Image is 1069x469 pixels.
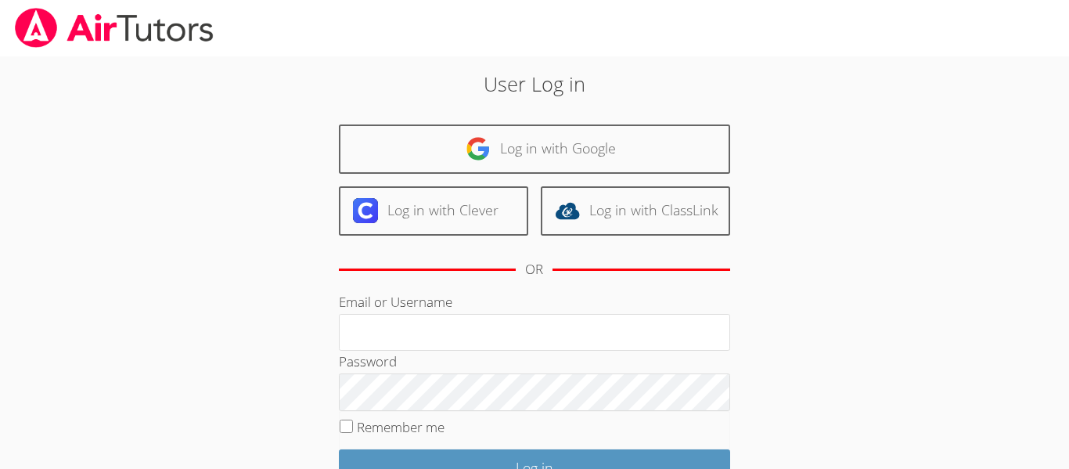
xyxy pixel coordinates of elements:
h2: User Log in [246,69,823,99]
div: OR [525,258,543,281]
label: Password [339,352,397,370]
img: google-logo-50288ca7cdecda66e5e0955fdab243c47b7ad437acaf1139b6f446037453330a.svg [466,136,491,161]
a: Log in with ClassLink [541,186,730,236]
img: airtutors_banner-c4298cdbf04f3fff15de1276eac7730deb9818008684d7c2e4769d2f7ddbe033.png [13,8,215,48]
label: Email or Username [339,293,452,311]
label: Remember me [357,418,445,436]
img: classlink-logo-d6bb404cc1216ec64c9a2012d9dc4662098be43eaf13dc465df04b49fa7ab582.svg [555,198,580,223]
img: clever-logo-6eab21bc6e7a338710f1a6ff85c0baf02591cd810cc4098c63d3a4b26e2feb20.svg [353,198,378,223]
a: Log in with Clever [339,186,528,236]
a: Log in with Google [339,124,730,174]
